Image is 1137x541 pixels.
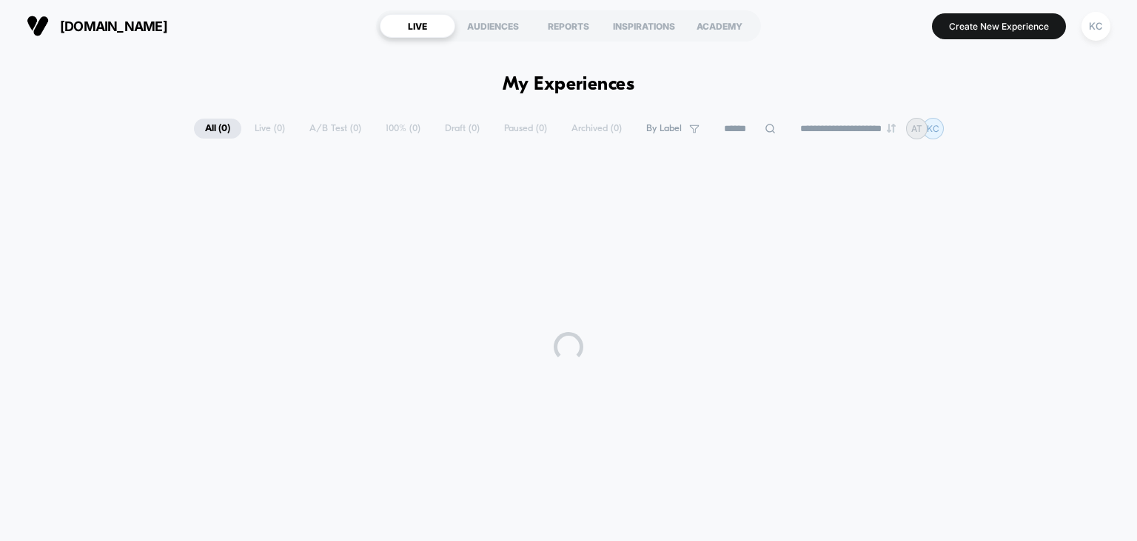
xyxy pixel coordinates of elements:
button: Create New Experience [932,13,1066,39]
div: INSPIRATIONS [606,14,682,38]
button: KC [1077,11,1115,42]
span: [DOMAIN_NAME] [60,19,167,34]
img: Visually logo [27,15,49,37]
div: ACADEMY [682,14,757,38]
p: KC [927,123,939,134]
div: KC [1081,12,1110,41]
div: AUDIENCES [455,14,531,38]
img: end [887,124,896,133]
span: All ( 0 ) [194,119,241,139]
div: REPORTS [531,14,606,38]
h1: My Experiences [503,74,635,96]
div: LIVE [380,14,455,38]
p: AT [911,123,922,134]
span: By Label [646,123,682,134]
button: [DOMAIN_NAME] [22,14,172,38]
